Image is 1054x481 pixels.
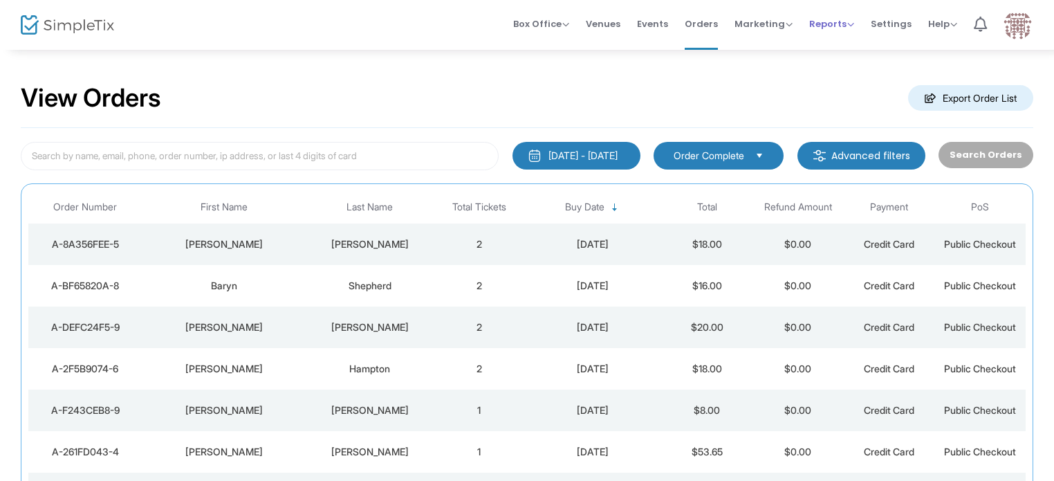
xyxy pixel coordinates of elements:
[813,149,826,163] img: filter
[864,404,914,416] span: Credit Card
[944,446,1016,457] span: Public Checkout
[310,320,430,334] div: Caballero
[310,237,430,251] div: L Powell Marin
[908,85,1033,111] m-button: Export Order List
[797,142,925,170] m-button: Advanced filters
[146,362,303,376] div: Dawnette
[661,390,752,431] td: $8.00
[609,202,620,213] span: Sortable
[21,83,161,114] h2: View Orders
[434,431,525,473] td: 1
[53,201,117,213] span: Order Number
[928,17,957,30] span: Help
[637,6,668,42] span: Events
[512,142,640,170] button: [DATE] - [DATE]
[661,431,752,473] td: $53.65
[146,445,303,459] div: Emily
[864,446,914,457] span: Credit Card
[201,201,248,213] span: First Name
[528,445,658,459] div: 9/18/2025
[971,201,989,213] span: PoS
[661,307,752,348] td: $20.00
[871,6,912,42] span: Settings
[944,363,1016,374] span: Public Checkout
[146,279,303,293] div: Baryn
[434,307,525,348] td: 2
[944,404,1016,416] span: Public Checkout
[32,237,139,251] div: A-8A356FEE-5
[434,265,525,307] td: 2
[32,320,139,334] div: A-DEFC24F5-9
[528,403,658,417] div: 9/18/2025
[674,149,744,163] span: Order Complete
[434,224,525,265] td: 2
[513,17,569,30] span: Box Office
[661,348,752,390] td: $18.00
[685,6,718,42] span: Orders
[528,149,542,163] img: monthly
[752,348,844,390] td: $0.00
[944,238,1016,250] span: Public Checkout
[434,390,525,431] td: 1
[752,265,844,307] td: $0.00
[661,265,752,307] td: $16.00
[661,224,752,265] td: $18.00
[310,445,430,459] div: Salter
[586,6,620,42] span: Venues
[310,362,430,376] div: Hampton
[752,390,844,431] td: $0.00
[864,238,914,250] span: Credit Card
[310,403,430,417] div: Kirkham
[548,149,618,163] div: [DATE] - [DATE]
[809,17,854,30] span: Reports
[434,348,525,390] td: 2
[752,224,844,265] td: $0.00
[146,320,303,334] div: James
[434,191,525,224] th: Total Tickets
[864,321,914,333] span: Credit Card
[32,362,139,376] div: A-2F5B9074-6
[750,148,769,163] button: Select
[528,237,658,251] div: 9/18/2025
[346,201,393,213] span: Last Name
[734,17,793,30] span: Marketing
[864,280,914,291] span: Credit Card
[32,279,139,293] div: A-BF65820A-8
[310,279,430,293] div: Shepherd
[21,142,499,170] input: Search by name, email, phone, order number, ip address, or last 4 digits of card
[146,403,303,417] div: Melissalee
[32,445,139,459] div: A-261FD043-4
[565,201,604,213] span: Buy Date
[752,191,844,224] th: Refund Amount
[32,403,139,417] div: A-F243CEB8-9
[870,201,908,213] span: Payment
[528,362,658,376] div: 9/18/2025
[661,191,752,224] th: Total
[146,237,303,251] div: Johnnie
[944,321,1016,333] span: Public Checkout
[944,280,1016,291] span: Public Checkout
[864,363,914,374] span: Credit Card
[528,320,658,334] div: 9/18/2025
[528,279,658,293] div: 9/18/2025
[752,307,844,348] td: $0.00
[752,431,844,473] td: $0.00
